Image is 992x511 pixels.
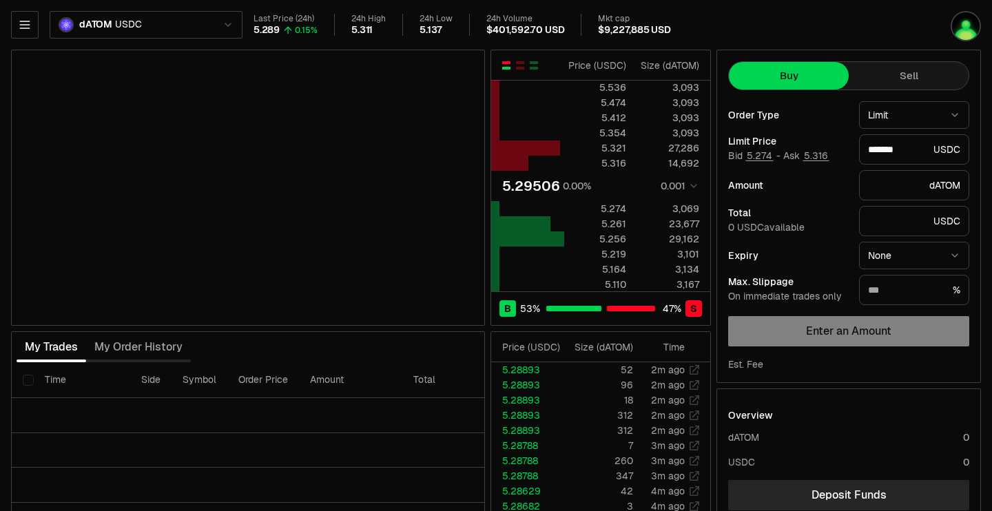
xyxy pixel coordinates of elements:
td: 96 [562,377,634,393]
button: My Order History [86,333,191,361]
div: 5.137 [420,24,442,36]
div: 5.219 [565,247,626,261]
td: 5.28893 [491,377,562,393]
td: 347 [562,468,634,483]
span: 53 % [520,302,540,315]
button: Show Buy and Sell Orders [501,60,512,71]
td: 5.28629 [491,483,562,499]
div: Est. Fee [728,357,763,371]
button: My Trades [17,333,86,361]
div: 5.321 [565,141,626,155]
td: 260 [562,453,634,468]
time: 2m ago [651,379,685,391]
div: 5.316 [565,156,626,170]
div: 5.536 [565,81,626,94]
th: Amount [299,362,402,398]
div: Amount [728,180,848,190]
div: 14,692 [638,156,699,170]
div: Time [645,340,685,354]
time: 2m ago [651,364,685,376]
div: 24h Volume [486,14,564,24]
button: Select all [23,375,34,386]
div: USDC [859,134,969,165]
th: Time [34,362,130,398]
td: 5.28788 [491,438,562,453]
div: $401,592.70 USD [486,24,564,36]
a: Deposit Funds [728,480,969,510]
div: 24h High [351,14,386,24]
div: 23,677 [638,217,699,231]
div: dATOM [859,170,969,200]
div: 0 [963,430,969,444]
img: dATOM Logo [60,19,72,31]
div: Size ( dATOM ) [638,59,699,72]
td: 52 [562,362,634,377]
button: Show Buy Orders Only [528,60,539,71]
div: Last Price (24h) [254,14,318,24]
div: Size ( dATOM ) [573,340,633,354]
time: 4m ago [651,485,685,497]
td: 312 [562,408,634,423]
button: Show Sell Orders Only [515,60,526,71]
td: 42 [562,483,634,499]
button: Sell [849,62,969,90]
div: $9,227,885 USD [598,24,670,36]
time: 3m ago [651,439,685,452]
span: Ask [783,150,829,163]
div: 0 [963,455,969,469]
div: 27,286 [638,141,699,155]
th: Side [130,362,172,398]
button: None [859,242,969,269]
time: 2m ago [651,409,685,421]
div: 5.289 [254,24,280,36]
div: 24h Low [420,14,453,24]
time: 2m ago [651,424,685,437]
td: 5.28788 [491,453,562,468]
th: Order Price [227,362,299,398]
div: 5.412 [565,111,626,125]
div: Mkt cap [598,14,670,24]
div: USDC [728,455,755,469]
div: 3,093 [638,96,699,109]
td: 5.28788 [491,468,562,483]
div: 3,134 [638,262,699,276]
div: 29,162 [638,232,699,246]
td: 5.28893 [491,393,562,408]
span: S [690,302,697,315]
span: dATOM [79,19,112,31]
div: Limit Price [728,136,848,146]
div: dATOM [728,430,759,444]
div: 5.110 [565,278,626,291]
time: 3m ago [651,455,685,467]
div: 5.256 [565,232,626,246]
div: Price ( USDC ) [502,340,561,354]
button: 5.274 [745,150,774,161]
div: USDC [859,206,969,236]
div: Expiry [728,251,848,260]
div: 5.311 [351,24,373,36]
div: 3,093 [638,81,699,94]
iframe: Financial Chart [12,50,484,325]
div: 5.274 [565,202,626,216]
span: USDC [115,19,141,31]
time: 2m ago [651,394,685,406]
div: 5.354 [565,126,626,140]
div: 3,093 [638,111,699,125]
td: 5.28893 [491,362,562,377]
span: 47 % [663,302,681,315]
th: Symbol [172,362,227,398]
div: 3,101 [638,247,699,261]
td: 18 [562,393,634,408]
div: Max. Slippage [728,277,848,286]
button: 0.001 [657,178,699,194]
div: % [859,275,969,305]
img: Luna Staking [952,12,980,40]
div: Total [728,208,848,218]
div: 3,069 [638,202,699,216]
button: 5.316 [803,150,829,161]
td: 312 [562,423,634,438]
div: 5.164 [565,262,626,276]
div: 0.00% [563,179,591,193]
span: B [504,302,511,315]
td: 7 [562,438,634,453]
